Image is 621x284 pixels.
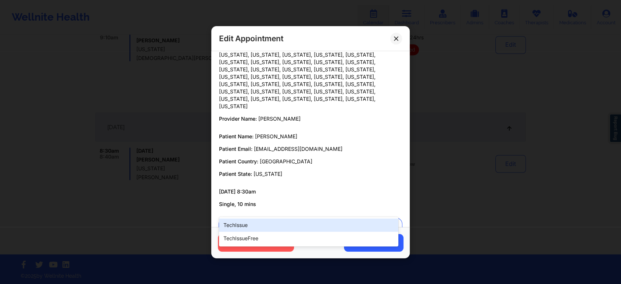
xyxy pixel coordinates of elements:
span: [PERSON_NAME] [255,133,297,139]
span: [GEOGRAPHIC_DATA] [260,158,312,164]
h2: Edit Appointment [219,33,283,43]
span: [US_STATE], [US_STATE], [US_STATE], [US_STATE], [US_STATE], [US_STATE], [US_STATE], [US_STATE], [... [219,29,382,109]
p: Provider State: [219,29,402,110]
p: Single, 10 mins [219,200,402,208]
button: Cancel Appointment [218,234,294,251]
p: Patient State: [219,170,402,178]
p: Patient Country: [219,158,402,165]
div: techIssueFree [219,232,398,245]
button: Save Changes [344,234,403,251]
div: techIssue [219,219,398,232]
span: [US_STATE] [254,171,282,177]
p: [DATE] 8:30am [219,188,402,195]
p: Patient Email: [219,145,402,153]
span: [PERSON_NAME] [258,116,301,122]
p: Provider Name: [219,115,402,123]
p: Patient Name: [219,133,402,140]
span: [EMAIL_ADDRESS][DOMAIN_NAME] [254,146,342,152]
